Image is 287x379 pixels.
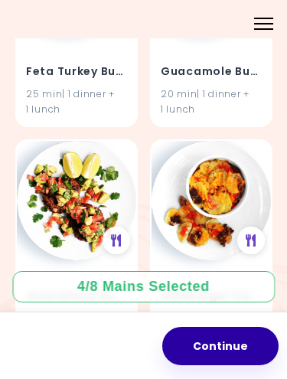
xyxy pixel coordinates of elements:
button: Continue [162,327,279,365]
div: 20 min | 1 dinner + 1 lunch [161,87,262,116]
div: 4 / 8 Mains Selected [67,277,221,296]
h4: Feta Turkey Burgers [26,60,127,84]
div: See Meal Plan [237,227,265,254]
h4: Guacamole Burgers [161,60,262,84]
div: 25 min | 1 dinner + 1 lunch [26,87,127,116]
div: See Meal Plan [103,227,130,254]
